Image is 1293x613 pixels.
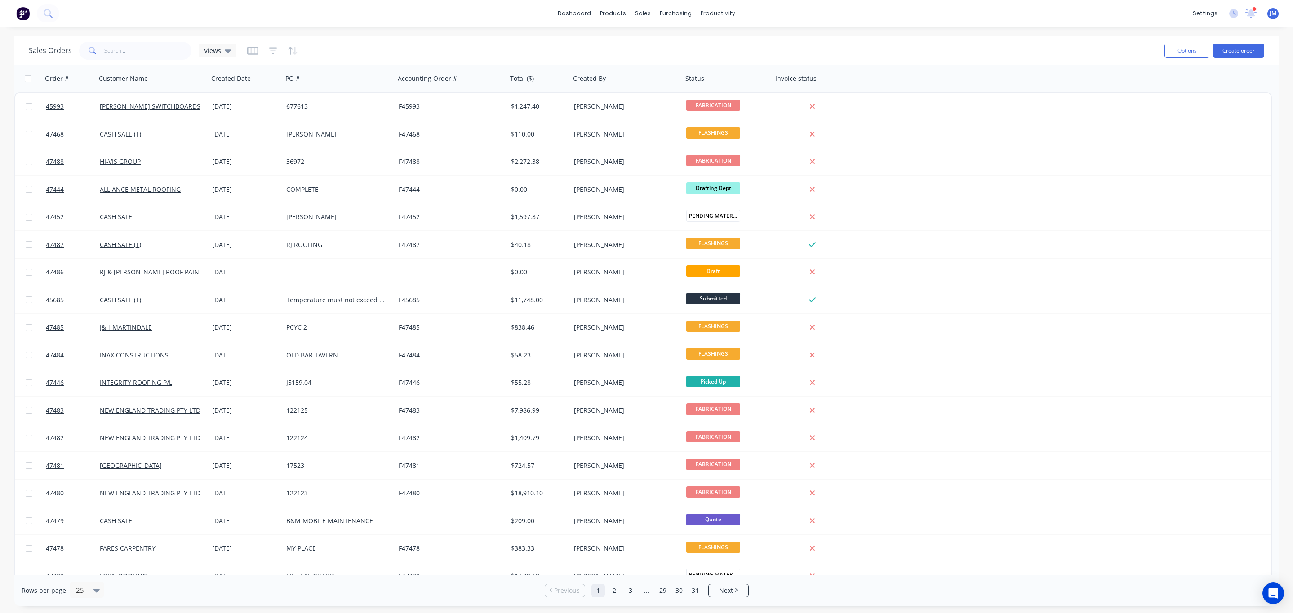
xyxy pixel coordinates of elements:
[511,102,564,111] div: $1,247.40
[212,461,279,470] div: [DATE]
[574,212,674,221] div: [PERSON_NAME]
[212,433,279,442] div: [DATE]
[511,157,564,166] div: $2,272.38
[574,516,674,525] div: [PERSON_NAME]
[686,321,740,332] span: FLASHINGS
[46,148,100,175] a: 47488
[399,102,498,111] div: F45993
[286,323,386,332] div: PCYC 2
[574,157,674,166] div: [PERSON_NAME]
[46,572,64,581] span: 47439
[286,461,386,470] div: 17523
[286,489,386,498] div: 122123
[212,268,279,277] div: [DATE]
[100,489,200,497] a: NEW ENGLAND TRADING PTY LTD
[686,514,740,525] span: Quote
[212,351,279,360] div: [DATE]
[212,157,279,166] div: [DATE]
[46,544,64,553] span: 47478
[686,569,740,581] span: PENDING MATERIA...
[212,544,279,553] div: [DATE]
[399,461,498,470] div: F47481
[46,323,64,332] span: 47485
[511,433,564,442] div: $1,409.79
[286,212,386,221] div: [PERSON_NAME]
[573,74,606,83] div: Created By
[686,376,740,387] span: Picked Up
[399,130,498,139] div: F47468
[686,210,740,222] span: PENDING MATERIA...
[655,7,696,20] div: purchasing
[212,102,279,111] div: [DATE]
[46,507,100,534] a: 47479
[286,406,386,415] div: 122125
[574,185,674,194] div: [PERSON_NAME]
[399,378,498,387] div: F47446
[100,102,222,110] a: [PERSON_NAME] SWITCHBOARDS Pty Ltd
[399,323,498,332] div: F47485
[212,378,279,387] div: [DATE]
[46,102,64,111] span: 45993
[212,489,279,498] div: [DATE]
[686,265,740,277] span: Draft
[286,240,386,249] div: RJ ROOFING
[100,572,147,580] a: LORN ROOFING
[545,586,585,595] a: Previous page
[640,584,653,597] a: Jump forward
[212,130,279,139] div: [DATE]
[45,74,69,83] div: Order #
[399,240,498,249] div: F47487
[104,42,192,60] input: Search...
[212,240,279,249] div: [DATE]
[686,431,740,442] span: FABRICATION
[775,74,817,83] div: Invoice status
[398,74,457,83] div: Accounting Order #
[686,127,740,138] span: FLASHINGS
[399,295,498,304] div: F45685
[46,369,100,396] a: 47446
[399,185,498,194] div: F47444
[511,185,564,194] div: $0.00
[46,397,100,424] a: 47483
[574,295,674,304] div: [PERSON_NAME]
[554,586,580,595] span: Previous
[511,295,564,304] div: $11,748.00
[46,424,100,451] a: 47482
[285,74,300,83] div: PO #
[511,544,564,553] div: $383.33
[46,295,64,304] span: 45685
[46,406,64,415] span: 47483
[46,240,64,249] span: 47487
[100,157,141,166] a: HI-VIS GROUP
[510,74,534,83] div: Total ($)
[719,586,733,595] span: Next
[286,130,386,139] div: [PERSON_NAME]
[574,130,674,139] div: [PERSON_NAME]
[100,240,141,249] a: CASH SALE (T)
[46,185,64,194] span: 47444
[100,130,141,138] a: CASH SALE (T)
[100,406,200,415] a: NEW ENGLAND TRADING PTY LTD
[1213,44,1264,58] button: Create order
[286,433,386,442] div: 122124
[541,584,752,597] ul: Pagination
[1164,44,1209,58] button: Options
[46,268,64,277] span: 47486
[686,403,740,415] span: FABRICATION
[656,584,670,597] a: Page 29
[399,544,498,553] div: F47478
[100,268,214,276] a: RJ & [PERSON_NAME] ROOF PAINTING
[286,378,386,387] div: J5159.04
[46,433,64,442] span: 47482
[686,182,740,194] span: Drafting Dept
[46,461,64,470] span: 47481
[100,323,152,331] a: J&H MARTINDALE
[574,351,674,360] div: [PERSON_NAME]
[46,212,64,221] span: 47452
[46,259,100,286] a: 47486
[286,295,386,304] div: Temperature must not exceed 60 degrees at Chimney outlet or powder coat will melt.
[212,185,279,194] div: [DATE]
[511,572,564,581] div: $1,549.68
[574,378,674,387] div: [PERSON_NAME]
[685,74,704,83] div: Status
